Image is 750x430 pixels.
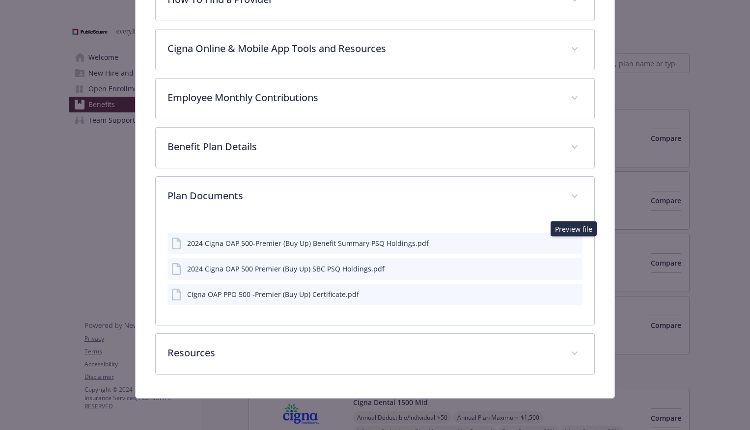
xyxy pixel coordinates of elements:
div: Employee Monthly Contributions [156,79,594,119]
button: preview file [570,264,579,274]
div: Preview file [551,221,597,237]
div: Resources [156,334,594,374]
div: Cigna OAP PPO 500 -Premier (Buy Up) Certificate.pdf [187,289,359,299]
p: Resources [167,346,559,360]
div: 2024 Cigna OAP 500 Premier (Buy Up) SBC PSQ Holdings.pdf [187,264,385,274]
p: Plan Documents [167,188,559,203]
button: preview file [568,238,579,248]
p: Employee Monthly Contributions [167,90,559,105]
div: Plan Documents [156,177,594,217]
div: Cigna Online & Mobile App Tools and Resources [156,29,594,70]
div: 2024 Cigna OAP 500-Premier (Buy Up) Benefit Summary PSQ Holdings.pdf [187,238,429,248]
button: preview file [570,289,579,299]
div: Benefit Plan Details [156,128,594,168]
button: download file [554,289,562,299]
p: Cigna Online & Mobile App Tools and Resources [167,41,559,56]
div: Plan Documents [156,217,594,325]
p: Benefit Plan Details [167,139,559,154]
button: download file [552,238,560,248]
button: download file [554,264,562,274]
